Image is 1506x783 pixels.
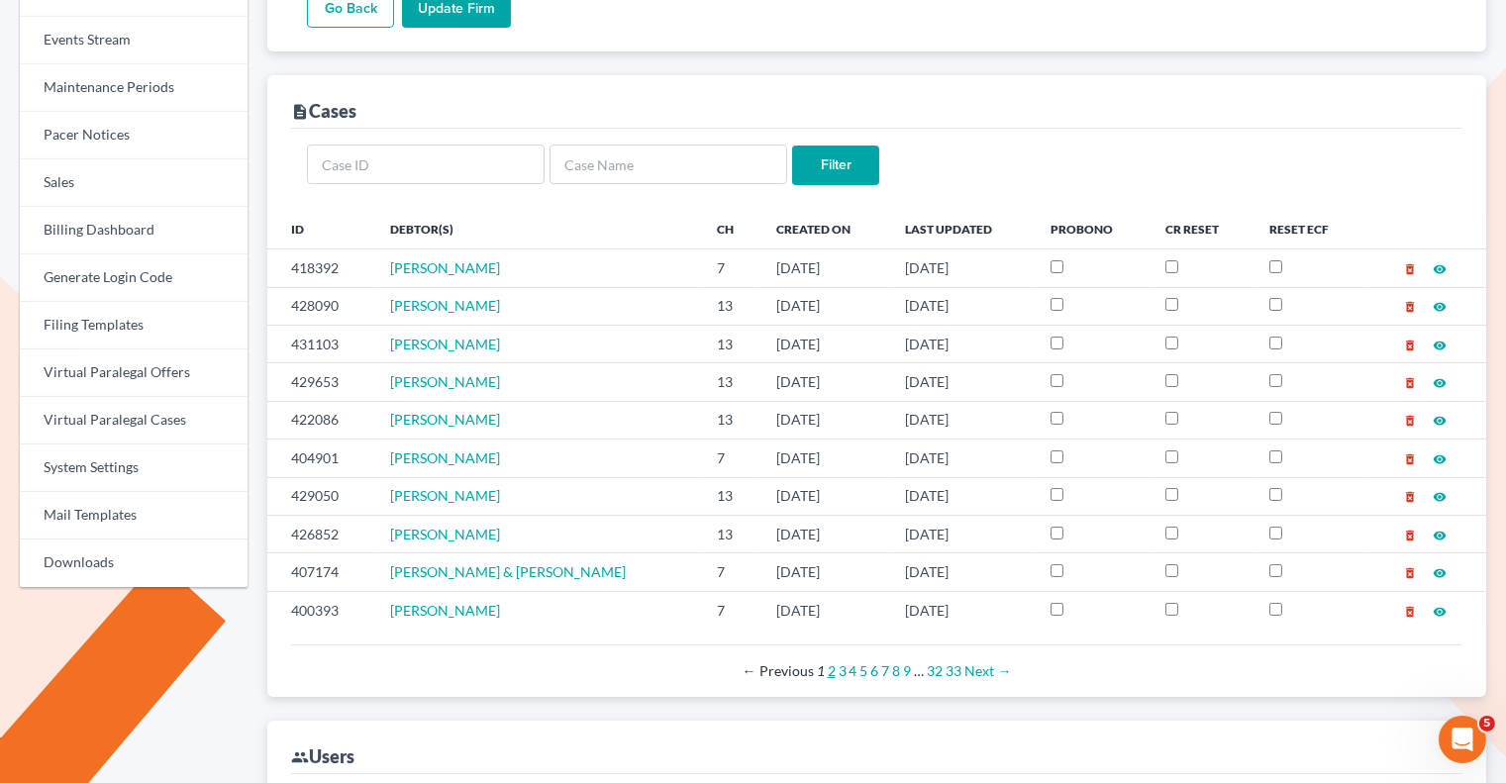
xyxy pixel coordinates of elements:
[291,103,309,121] i: description
[390,526,500,542] a: [PERSON_NAME]
[1035,209,1150,248] th: ProBono
[1433,452,1447,466] i: visibility
[307,661,1447,681] div: Pagination
[390,602,500,619] a: [PERSON_NAME]
[1433,376,1447,390] i: visibility
[20,159,248,207] a: Sales
[904,662,912,679] a: Page 9
[760,477,890,515] td: [DATE]
[20,254,248,302] a: Generate Login Code
[1403,259,1417,276] a: delete_forever
[701,591,760,629] td: 7
[267,477,374,515] td: 429050
[760,363,890,401] td: [DATE]
[1433,297,1447,314] a: visibility
[390,373,500,390] span: [PERSON_NAME]
[701,515,760,552] td: 13
[1439,716,1486,763] iframe: Intercom live chat
[701,325,760,362] td: 13
[267,440,374,477] td: 404901
[1433,602,1447,619] a: visibility
[267,209,374,248] th: ID
[390,297,500,314] a: [PERSON_NAME]
[1433,336,1447,352] a: visibility
[20,64,248,112] a: Maintenance Periods
[701,553,760,591] td: 7
[1403,452,1417,466] i: delete_forever
[1403,297,1417,314] a: delete_forever
[1403,373,1417,390] a: delete_forever
[20,397,248,444] a: Virtual Paralegal Cases
[267,553,374,591] td: 407174
[1403,487,1417,504] a: delete_forever
[928,662,944,679] a: Page 32
[390,449,500,466] a: [PERSON_NAME]
[390,259,500,276] a: [PERSON_NAME]
[1403,339,1417,352] i: delete_forever
[390,411,500,428] a: [PERSON_NAME]
[267,591,374,629] td: 400393
[1403,336,1417,352] a: delete_forever
[1254,209,1364,248] th: Reset ECF
[1433,566,1447,580] i: visibility
[860,662,868,679] a: Page 5
[701,209,760,248] th: Ch
[374,209,701,248] th: Debtor(s)
[1433,339,1447,352] i: visibility
[1433,373,1447,390] a: visibility
[965,662,1012,679] a: Next page
[20,17,248,64] a: Events Stream
[889,477,1035,515] td: [DATE]
[1403,449,1417,466] a: delete_forever
[20,539,248,587] a: Downloads
[1433,605,1447,619] i: visibility
[1403,262,1417,276] i: delete_forever
[1433,563,1447,580] a: visibility
[817,662,825,679] em: Page 1
[889,591,1035,629] td: [DATE]
[889,325,1035,362] td: [DATE]
[1433,259,1447,276] a: visibility
[1479,716,1495,732] span: 5
[760,249,890,287] td: [DATE]
[760,591,890,629] td: [DATE]
[1403,376,1417,390] i: delete_forever
[1433,300,1447,314] i: visibility
[760,287,890,325] td: [DATE]
[882,662,890,679] a: Page 7
[1403,526,1417,542] a: delete_forever
[20,112,248,159] a: Pacer Notices
[889,287,1035,325] td: [DATE]
[20,349,248,397] a: Virtual Paralegal Offers
[1403,563,1417,580] a: delete_forever
[20,302,248,349] a: Filing Templates
[267,401,374,439] td: 422086
[390,487,500,504] a: [PERSON_NAME]
[1403,490,1417,504] i: delete_forever
[1403,411,1417,428] a: delete_forever
[701,440,760,477] td: 7
[267,363,374,401] td: 429653
[390,563,626,580] a: [PERSON_NAME] & [PERSON_NAME]
[889,440,1035,477] td: [DATE]
[1403,300,1417,314] i: delete_forever
[267,325,374,362] td: 431103
[1150,209,1254,248] th: CR Reset
[307,145,545,184] input: Case ID
[760,553,890,591] td: [DATE]
[743,662,814,679] span: Previous page
[760,440,890,477] td: [DATE]
[889,249,1035,287] td: [DATE]
[889,209,1035,248] th: Last Updated
[889,553,1035,591] td: [DATE]
[760,515,890,552] td: [DATE]
[390,336,500,352] a: [PERSON_NAME]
